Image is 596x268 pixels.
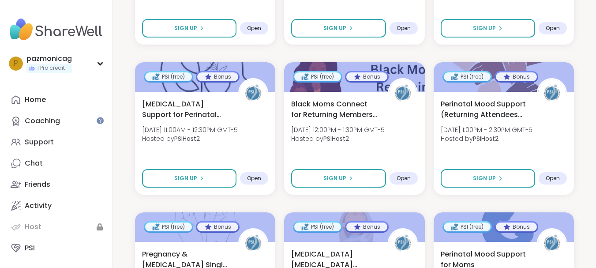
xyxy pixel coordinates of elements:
[444,223,491,231] div: PSI (free)
[346,223,387,231] div: Bonus
[397,25,411,32] span: Open
[25,201,52,211] div: Activity
[174,174,197,182] span: Sign Up
[97,117,104,124] iframe: Spotlight
[444,72,491,81] div: PSI (free)
[240,230,267,257] img: PSIHost2
[538,79,566,107] img: PSIHost2
[142,19,236,38] button: Sign Up
[323,24,346,32] span: Sign Up
[294,223,341,231] div: PSI (free)
[25,116,60,126] div: Coaching
[37,64,65,72] span: 1 Pro credit
[7,110,105,132] a: Coaching
[145,72,192,81] div: PSI (free)
[546,25,560,32] span: Open
[142,134,238,143] span: Hosted by
[174,24,197,32] span: Sign Up
[389,230,416,257] img: PSIHost2
[441,169,535,188] button: Sign Up
[291,125,385,134] span: [DATE] 12:00PM - 1:30PM GMT-5
[7,238,105,259] a: PSI
[25,180,50,189] div: Friends
[26,54,72,64] div: pazmonicag
[291,134,385,143] span: Hosted by
[247,175,261,182] span: Open
[197,223,238,231] div: Bonus
[240,79,267,107] img: PSIHost2
[142,125,238,134] span: [DATE] 11:00AM - 12:30PM GMT-5
[145,223,192,231] div: PSI (free)
[323,174,346,182] span: Sign Up
[291,19,386,38] button: Sign Up
[14,58,18,69] span: p
[441,99,527,120] span: Perinatal Mood Support (Returning Attendees Only)
[247,25,261,32] span: Open
[473,134,499,143] b: PSIHost2
[25,95,46,105] div: Home
[397,175,411,182] span: Open
[142,169,236,188] button: Sign Up
[294,72,341,81] div: PSI (free)
[291,169,386,188] button: Sign Up
[441,134,532,143] span: Hosted by
[25,137,54,147] div: Support
[7,195,105,216] a: Activity
[546,175,560,182] span: Open
[346,72,387,81] div: Bonus
[496,72,537,81] div: Bonus
[7,174,105,195] a: Friends
[25,159,43,168] div: Chat
[389,79,416,107] img: PSIHost2
[7,216,105,238] a: Host
[496,223,537,231] div: Bonus
[473,174,496,182] span: Sign Up
[291,99,378,120] span: Black Moms Connect for Returning Members Only
[142,99,229,120] span: [MEDICAL_DATA] Support for Perinatal People
[25,222,41,232] div: Host
[7,14,105,45] img: ShareWell Nav Logo
[174,134,200,143] b: PSIHost2
[7,132,105,153] a: Support
[7,153,105,174] a: Chat
[7,89,105,110] a: Home
[473,24,496,32] span: Sign Up
[323,134,349,143] b: PSIHost2
[538,230,566,257] img: PSIHost2
[197,72,238,81] div: Bonus
[441,19,535,38] button: Sign Up
[441,125,532,134] span: [DATE] 1:00PM - 2:30PM GMT-5
[25,243,35,253] div: PSI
